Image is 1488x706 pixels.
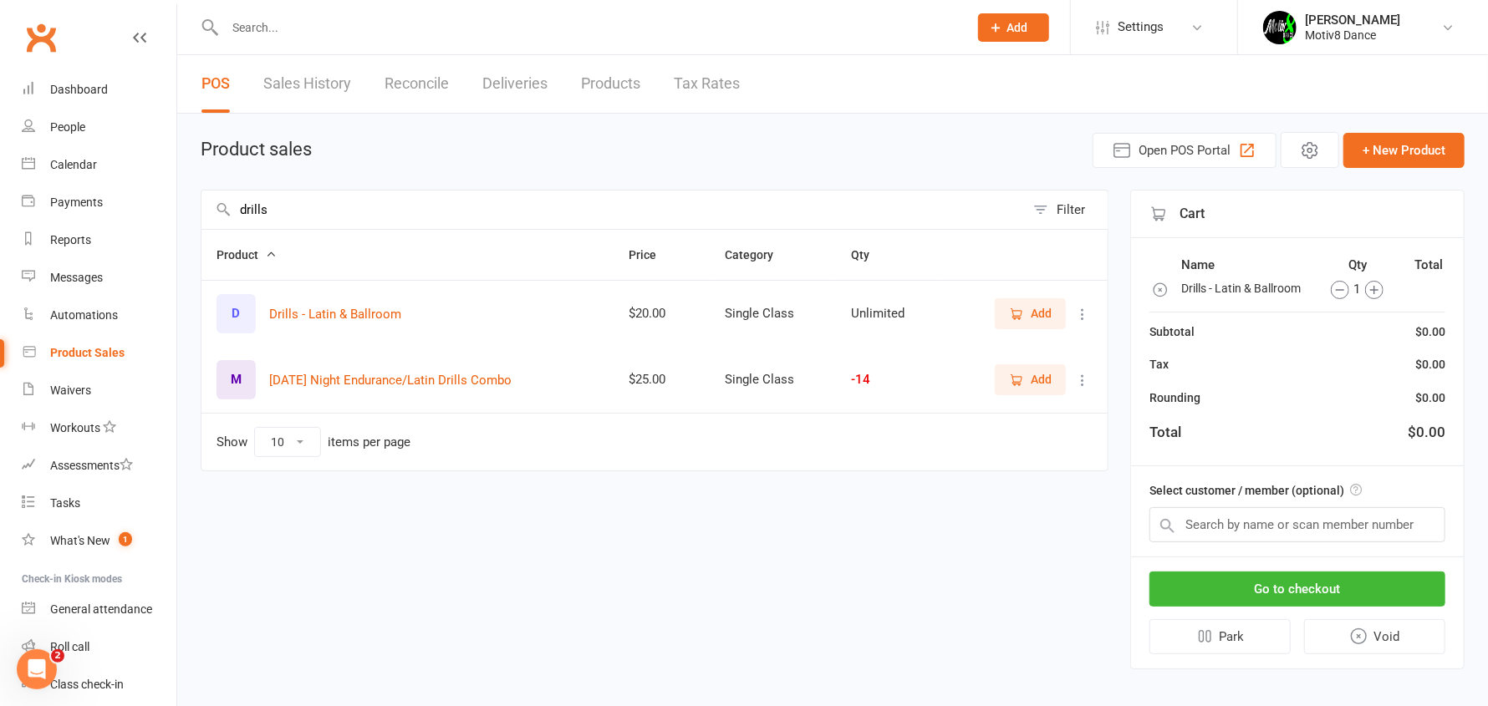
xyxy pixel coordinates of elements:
a: Reconcile [385,55,449,113]
button: Add [995,364,1066,394]
div: Calendar [50,158,97,171]
div: Subtotal [1149,323,1195,341]
div: 1 [1315,279,1399,299]
div: Class check-in [50,678,124,691]
div: Messages [50,271,103,284]
button: Add [995,298,1066,328]
a: Deliveries [482,55,548,113]
div: Tax [1149,355,1169,373]
div: Dashboard [50,83,108,96]
th: Qty [1314,254,1402,276]
div: Cart [1131,190,1464,238]
span: Price [629,248,675,262]
div: $0.00 [1415,323,1445,341]
div: Total [1149,421,1181,444]
div: M [217,360,256,399]
button: Price [629,245,675,265]
div: -14 [851,373,927,387]
span: Add [1007,21,1028,34]
div: Roll call [50,640,89,653]
input: Search products by name, or scan product code [201,190,1025,229]
img: thumb_image1679272194.png [1263,11,1297,44]
div: Tasks [50,496,80,510]
span: 2 [51,649,64,663]
div: Filter [1057,200,1085,220]
a: Automations [22,297,176,334]
div: $0.00 [1408,421,1445,444]
div: Assessments [50,459,133,472]
div: People [50,120,85,134]
a: Payments [22,184,176,221]
button: + New Product [1343,133,1465,168]
button: Drills - Latin & Ballroom [269,304,401,324]
button: Open POS Portal [1093,133,1277,168]
a: Workouts [22,409,176,447]
a: Tasks [22,485,176,522]
a: Calendar [22,146,176,184]
div: General attendance [50,602,152,616]
button: Void [1304,619,1446,654]
a: What's New1 [22,522,176,560]
div: Payments [50,196,103,209]
span: 1 [119,532,132,546]
span: Qty [851,248,888,262]
td: Drills - Latin & Ballroom [1180,277,1312,300]
a: General attendance kiosk mode [22,591,176,628]
span: Open POS Portal [1139,140,1231,160]
div: Single Class [726,373,822,387]
a: People [22,109,176,146]
div: D [217,294,256,333]
a: Waivers [22,372,176,409]
div: Reports [50,233,91,246]
span: Add [1031,370,1052,389]
iframe: Intercom live chat [17,649,57,689]
a: Messages [22,259,176,297]
a: Clubworx [20,17,62,58]
button: [DATE] Night Endurance/Latin Drills Combo [269,370,512,390]
button: Qty [851,245,888,265]
div: [PERSON_NAME] [1305,13,1400,28]
div: Workouts [50,421,100,434]
div: Automations [50,308,118,322]
a: Assessments [22,447,176,485]
a: Product Sales [22,334,176,372]
div: $0.00 [1415,355,1445,373]
button: Go to checkout [1149,571,1445,607]
a: Sales History [263,55,351,113]
th: Name [1180,254,1312,276]
div: Rounding [1149,389,1200,407]
a: Dashboard [22,71,176,109]
div: $0.00 [1415,389,1445,407]
h1: Product sales [201,140,312,160]
div: What's New [50,534,110,547]
div: $25.00 [629,373,695,387]
button: Add [978,13,1049,42]
div: Unlimited [851,307,927,321]
a: Products [581,55,640,113]
button: Product [217,245,277,265]
span: Product [217,248,277,262]
div: Show [217,427,410,457]
th: Total [1404,254,1444,276]
button: Filter [1025,190,1108,229]
div: Waivers [50,383,91,397]
div: Single Class [726,307,822,321]
span: Category [726,248,792,262]
a: Class kiosk mode [22,666,176,703]
a: Reports [22,221,176,259]
span: Settings [1118,8,1164,46]
a: Tax Rates [674,55,740,113]
input: Search by name or scan member number [1149,507,1445,542]
span: Add [1031,304,1052,323]
div: Product Sales [50,346,125,359]
input: Search... [220,16,956,39]
div: items per page [328,435,410,450]
div: Motiv8 Dance [1305,28,1400,43]
button: Category [726,245,792,265]
label: Select customer / member (optional) [1149,481,1362,500]
a: POS [201,55,230,113]
div: $20.00 [629,307,695,321]
a: Roll call [22,628,176,666]
button: Park [1149,619,1291,654]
